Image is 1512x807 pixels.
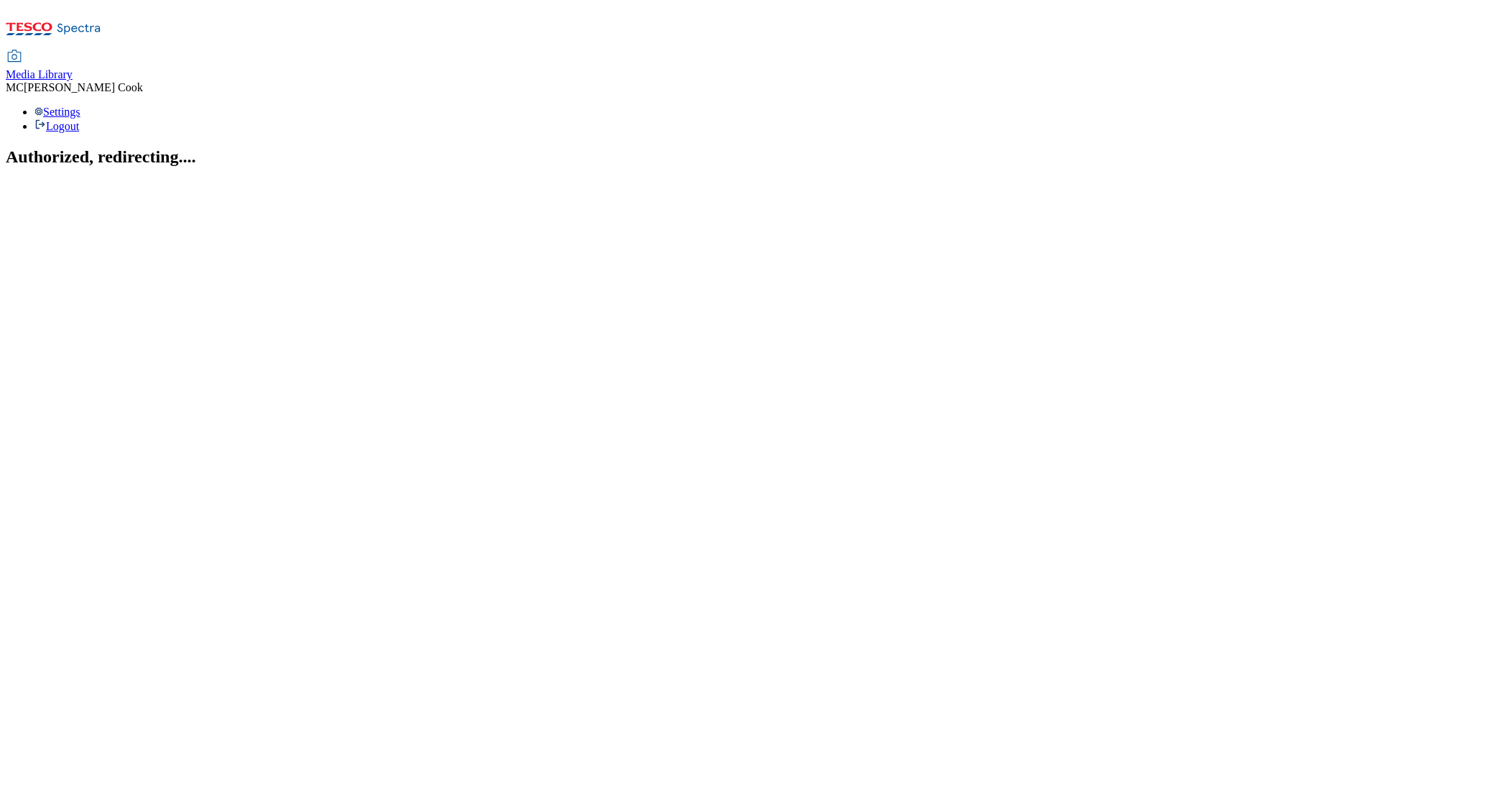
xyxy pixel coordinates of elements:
a: Settings [34,106,80,118]
h2: Authorized, redirecting.... [6,147,1506,167]
span: [PERSON_NAME] Cook [24,81,143,93]
span: MC [6,81,24,93]
span: Media Library [6,68,73,80]
a: Logout [34,120,79,132]
a: Media Library [6,51,73,81]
